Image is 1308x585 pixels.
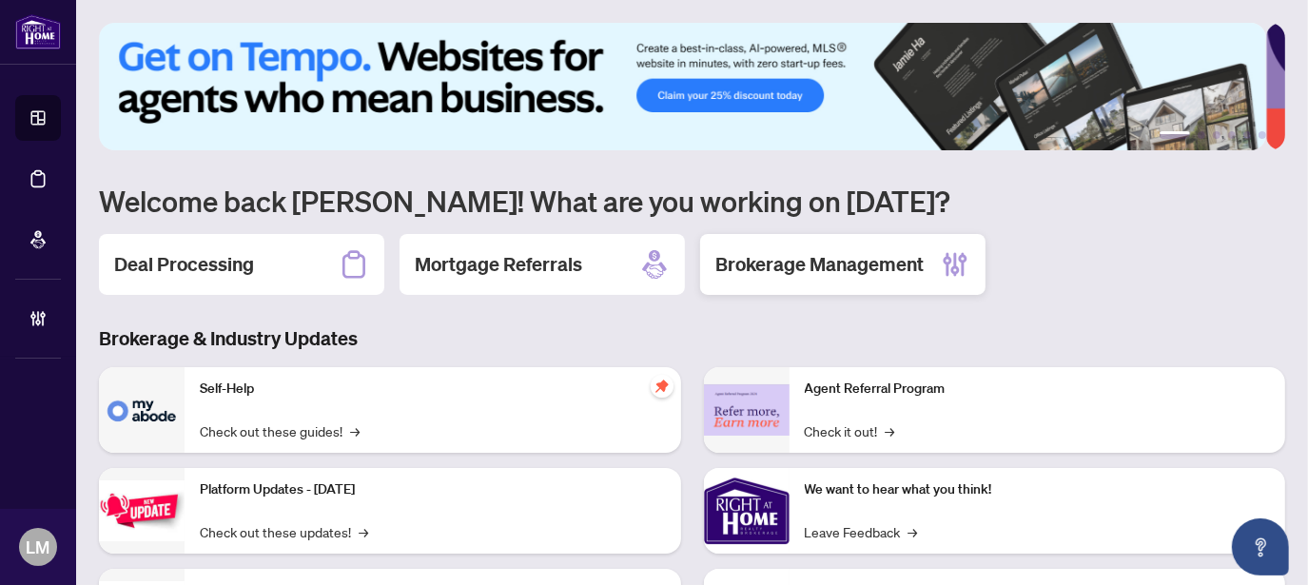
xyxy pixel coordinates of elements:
span: → [908,521,918,542]
button: 5 [1243,131,1251,139]
p: Agent Referral Program [805,379,1271,400]
h2: Mortgage Referrals [415,251,582,278]
h1: Welcome back [PERSON_NAME]! What are you working on [DATE]? [99,183,1285,219]
button: 1 [1160,131,1190,139]
p: Self-Help [200,379,666,400]
img: We want to hear what you think! [704,468,790,554]
button: 6 [1259,131,1266,139]
img: Slide 0 [99,23,1266,150]
h2: Deal Processing [114,251,254,278]
img: logo [15,14,61,49]
p: We want to hear what you think! [805,479,1271,500]
button: 2 [1198,131,1205,139]
span: → [350,420,360,441]
span: pushpin [651,375,674,398]
button: 4 [1228,131,1236,139]
h3: Brokerage & Industry Updates [99,325,1285,352]
p: Platform Updates - [DATE] [200,479,666,500]
span: LM [27,534,50,560]
span: → [359,521,368,542]
h2: Brokerage Management [715,251,924,278]
img: Self-Help [99,367,185,453]
img: Agent Referral Program [704,384,790,437]
a: Check out these guides!→ [200,420,360,441]
img: Platform Updates - July 21, 2025 [99,480,185,540]
button: 3 [1213,131,1220,139]
a: Leave Feedback→ [805,521,918,542]
a: Check it out!→ [805,420,895,441]
a: Check out these updates!→ [200,521,368,542]
button: Open asap [1232,518,1289,575]
span: → [886,420,895,441]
